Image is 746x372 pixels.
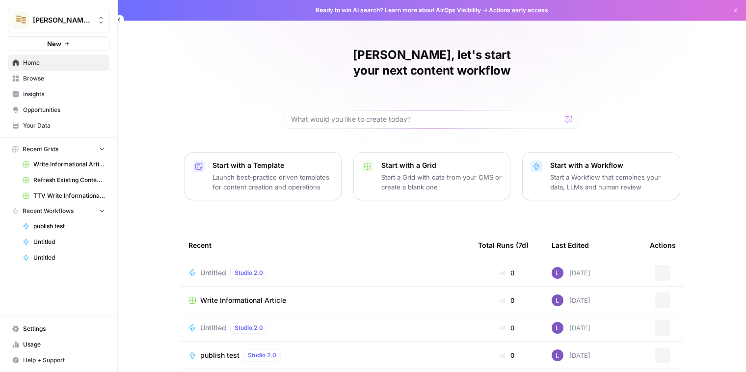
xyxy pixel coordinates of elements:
p: Start a Grid with data from your CMS or create a blank one [381,172,502,192]
div: 0 [478,350,536,360]
a: publish testStudio 2.0 [188,349,462,361]
span: Settings [23,324,105,333]
a: Opportunities [8,102,109,118]
span: Usage [23,340,105,349]
span: Studio 2.0 [248,351,276,360]
span: Insights [23,90,105,99]
span: Studio 2.0 [235,268,263,277]
span: Refresh Existing Content (4) [33,176,105,185]
span: Write Informational Article [33,160,105,169]
a: Write Informational Article [188,295,462,305]
span: publish test [200,350,240,360]
a: UntitledStudio 2.0 [188,322,462,334]
span: publish test [33,222,105,231]
img: rn7sh892ioif0lo51687sih9ndqw [552,267,563,279]
div: 0 [478,323,536,333]
a: Untitled [18,234,109,250]
span: Your Data [23,121,105,130]
a: Home [8,55,109,71]
span: Write Informational Article [200,295,286,305]
div: Actions [650,232,676,259]
span: Browse [23,74,105,83]
div: 0 [478,268,536,278]
div: Total Runs (7d) [478,232,529,259]
p: Start a Workflow that combines your data, LLMs and human review [550,172,671,192]
div: [DATE] [552,349,590,361]
div: [DATE] [552,294,590,306]
span: Ready to win AI search? about AirOps Visibility [316,6,481,15]
span: Home [23,58,105,67]
span: Untitled [33,238,105,246]
p: Start with a Grid [381,160,502,170]
div: [DATE] [552,322,590,334]
a: Write Informational Article [18,157,109,172]
a: publish test [18,218,109,234]
span: Help + Support [23,356,105,365]
span: Recent Grids [23,145,58,154]
div: Last Edited [552,232,589,259]
p: Start with a Workflow [550,160,671,170]
p: Launch best-practice driven templates for content creation and operations [213,172,333,192]
span: Opportunities [23,106,105,114]
img: rn7sh892ioif0lo51687sih9ndqw [552,322,563,334]
a: Usage [8,337,109,352]
img: rn7sh892ioif0lo51687sih9ndqw [552,349,563,361]
button: Start with a TemplateLaunch best-practice driven templates for content creation and operations [185,152,342,200]
span: Untitled [33,253,105,262]
a: Settings [8,321,109,337]
img: Lily's AirCraft Logo [11,11,29,29]
div: [DATE] [552,267,590,279]
a: Learn more [385,6,417,14]
div: 0 [478,295,536,305]
span: [PERSON_NAME]'s AirCraft [33,15,92,25]
a: Your Data [8,118,109,133]
button: Help + Support [8,352,109,368]
span: Recent Workflows [23,207,74,215]
a: TTV Write Informational Article [18,188,109,204]
img: rn7sh892ioif0lo51687sih9ndqw [552,294,563,306]
span: Untitled [200,323,226,333]
span: Untitled [200,268,226,278]
span: New [47,39,61,49]
input: What would you like to create today? [291,114,561,124]
h1: [PERSON_NAME], let's start your next content workflow [285,47,579,79]
button: Start with a GridStart a Grid with data from your CMS or create a blank one [353,152,510,200]
span: Studio 2.0 [235,323,263,332]
a: UntitledStudio 2.0 [188,267,462,279]
a: Refresh Existing Content (4) [18,172,109,188]
p: Start with a Template [213,160,333,170]
button: Start with a WorkflowStart a Workflow that combines your data, LLMs and human review [522,152,679,200]
a: Browse [8,71,109,86]
span: Actions early access [489,6,548,15]
a: Untitled [18,250,109,266]
div: Recent [188,232,462,259]
button: Recent Workflows [8,204,109,218]
a: Insights [8,86,109,102]
span: TTV Write Informational Article [33,191,105,200]
button: Workspace: Lily's AirCraft [8,8,109,32]
button: New [8,36,109,51]
button: Recent Grids [8,142,109,157]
